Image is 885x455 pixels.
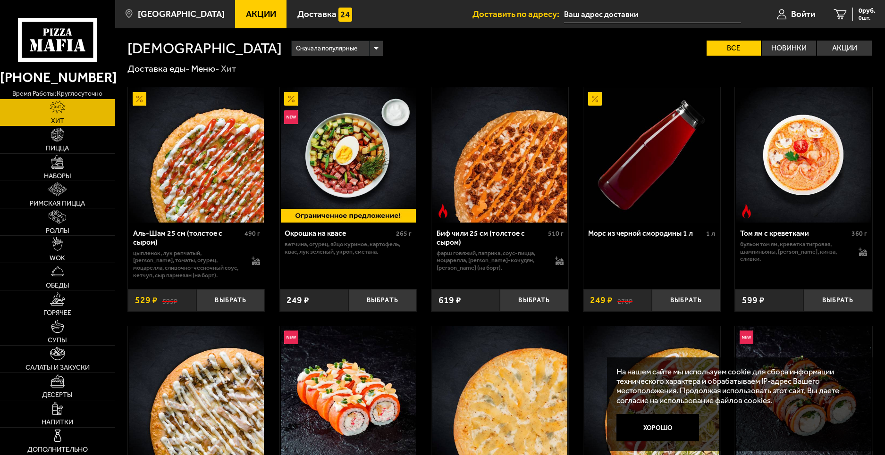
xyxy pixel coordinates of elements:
span: Обеды [46,282,69,289]
img: Биф чили 25 см (толстое с сыром) [432,87,567,222]
button: Хорошо [616,414,700,442]
img: 15daf4d41897b9f0e9f617042186c801.svg [338,8,352,21]
span: 360 г [851,230,867,238]
h1: [DEMOGRAPHIC_DATA] [127,41,282,56]
p: На нашем сайте мы используем cookie для сбора информации технического характера и обрабатываем IP... [616,367,858,405]
img: Окрошка на квасе [281,87,416,222]
label: Акции [817,41,871,56]
label: Все [707,41,761,56]
span: Доставить по адресу: [472,10,564,19]
p: фарш говяжий, паприка, соус-пицца, моцарелла, [PERSON_NAME]-кочудян, [PERSON_NAME] (на борт). [437,249,546,272]
span: [GEOGRAPHIC_DATA] [138,10,225,19]
span: 249 ₽ [287,296,309,305]
img: Новинка [284,331,298,344]
img: Том ям с креветками [736,87,871,222]
span: 249 ₽ [590,296,613,305]
s: 278 ₽ [617,296,632,305]
img: Новинка [740,331,753,344]
img: Акционный [133,92,146,106]
button: Выбрать [196,289,265,312]
button: Выбрать [652,289,720,312]
span: Римская пицца [30,200,85,207]
s: 595 ₽ [162,296,177,305]
span: Супы [48,337,67,343]
a: АкционныйАль-Шам 25 см (толстое с сыром) [128,87,265,222]
img: Острое блюдо [740,204,753,218]
span: 529 ₽ [135,296,158,305]
span: Напитки [42,419,73,425]
span: Горячее [43,309,71,316]
a: Доставка еды- [127,63,190,74]
span: Салаты и закуски [25,364,90,371]
img: Акционный [284,92,298,106]
span: Десерты [42,391,73,398]
input: Ваш адрес доставки [564,6,741,23]
div: Биф чили 25 см (толстое с сыром) [437,229,546,247]
a: АкционныйНовинкаОкрошка на квасе [280,87,417,222]
span: Дополнительно [27,446,88,453]
span: Пицца [46,145,69,151]
span: 510 г [548,230,564,238]
img: Новинка [284,110,298,124]
span: Доставка [297,10,337,19]
span: 0 шт. [859,15,876,21]
div: Морс из черной смородины 1 л [588,229,704,238]
img: Акционный [588,92,602,106]
a: Острое блюдоТом ям с креветками [735,87,872,222]
span: Роллы [46,227,69,234]
span: Акции [246,10,276,19]
p: бульон том ям, креветка тигровая, шампиньоны, [PERSON_NAME], кинза, сливки. [740,240,849,263]
span: Наборы [44,173,71,179]
span: WOK [50,255,65,261]
a: Острое блюдоБиф чили 25 см (толстое с сыром) [431,87,568,222]
p: ветчина, огурец, яйцо куриное, картофель, квас, лук зеленый, укроп, сметана. [285,240,412,255]
div: Том ям с креветками [740,229,849,238]
span: Хит [51,117,64,124]
span: Сначала популярные [296,40,357,57]
img: Острое блюдо [436,204,450,218]
span: Войти [791,10,815,19]
span: 490 г [244,230,260,238]
label: Новинки [762,41,816,56]
button: Выбрать [500,289,568,312]
p: цыпленок, лук репчатый, [PERSON_NAME], томаты, огурец, моцарелла, сливочно-чесночный соус, кетчуп... [133,249,242,279]
img: Морс из черной смородины 1 л [584,87,719,222]
div: Окрошка на квасе [285,229,394,238]
span: 599 ₽ [742,296,765,305]
button: Выбрать [803,289,872,312]
span: 265 г [396,230,412,238]
button: Выбрать [348,289,417,312]
div: Аль-Шам 25 см (толстое с сыром) [133,229,242,247]
div: Хит [221,63,236,74]
a: Меню- [191,63,219,74]
span: 619 ₽ [438,296,461,305]
a: АкционныйМорс из черной смородины 1 л [583,87,720,222]
span: 1 л [706,230,715,238]
img: Аль-Шам 25 см (толстое с сыром) [129,87,264,222]
span: 0 руб. [859,8,876,14]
